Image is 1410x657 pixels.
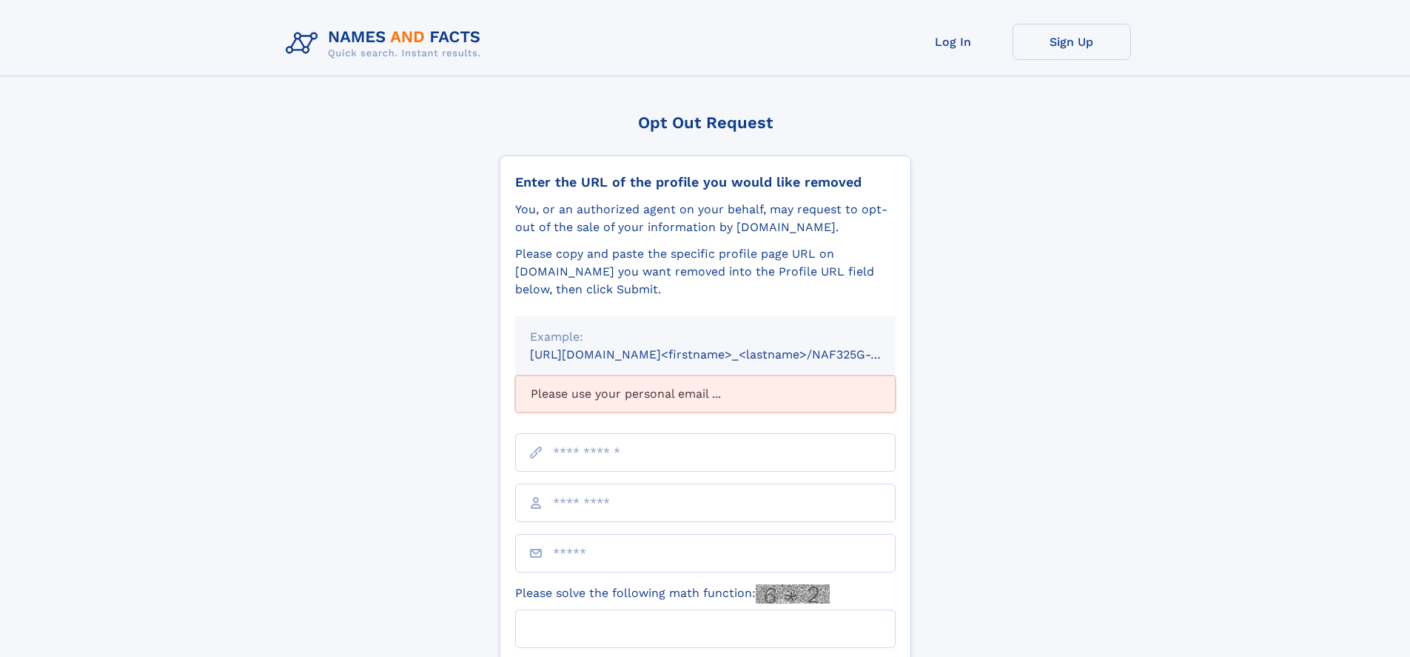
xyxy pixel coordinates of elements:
div: Please use your personal email ... [515,376,896,413]
img: Logo Names and Facts [280,24,493,64]
small: [URL][DOMAIN_NAME]<firstname>_<lastname>/NAF325G-xxxxxxxx [530,347,924,361]
div: Opt Out Request [500,113,911,132]
a: Sign Up [1013,24,1131,60]
label: Please solve the following math function: [515,584,830,604]
div: Example: [530,328,881,346]
div: You, or an authorized agent on your behalf, may request to opt-out of the sale of your informatio... [515,201,896,236]
div: Enter the URL of the profile you would like removed [515,174,896,190]
a: Log In [894,24,1013,60]
div: Please copy and paste the specific profile page URL on [DOMAIN_NAME] you want removed into the Pr... [515,245,896,299]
